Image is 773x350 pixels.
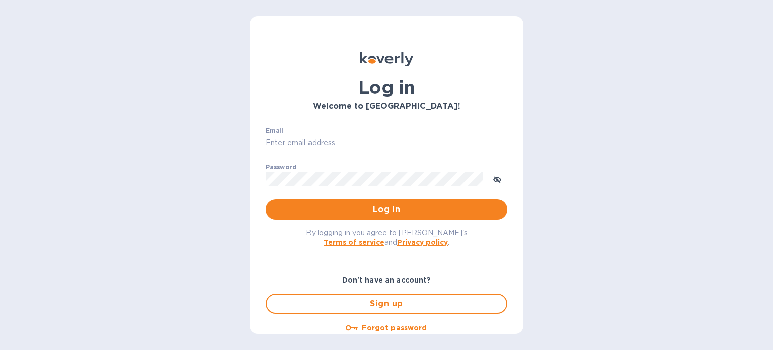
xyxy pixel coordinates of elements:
[266,199,507,220] button: Log in
[266,77,507,98] h1: Log in
[266,294,507,314] button: Sign up
[266,128,283,134] label: Email
[397,238,448,246] a: Privacy policy
[362,324,427,332] u: Forgot password
[306,229,468,246] span: By logging in you agree to [PERSON_NAME]'s and .
[274,203,499,216] span: Log in
[266,164,296,170] label: Password
[324,238,384,246] a: Terms of service
[360,52,413,66] img: Koverly
[266,135,507,151] input: Enter email address
[266,102,507,111] h3: Welcome to [GEOGRAPHIC_DATA]!
[275,298,498,310] span: Sign up
[342,276,431,284] b: Don't have an account?
[487,169,507,189] button: toggle password visibility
